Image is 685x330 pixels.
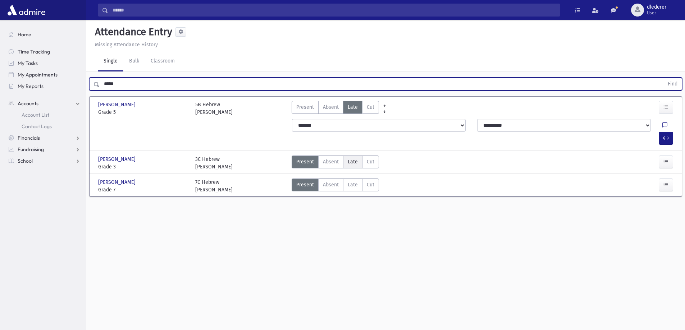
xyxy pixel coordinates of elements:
[18,71,58,78] span: My Appointments
[296,103,314,111] span: Present
[18,100,38,107] span: Accounts
[3,80,86,92] a: My Reports
[647,4,666,10] span: dlederer
[3,69,86,80] a: My Appointments
[18,48,50,55] span: Time Tracking
[92,42,158,48] a: Missing Attendance History
[195,178,233,194] div: 7C Hebrew [PERSON_NAME]
[108,4,560,17] input: Search
[3,109,86,121] a: Account List
[323,103,339,111] span: Absent
[348,158,358,166] span: Late
[292,178,379,194] div: AttTypes
[348,181,358,189] span: Late
[22,123,52,130] span: Contact Logs
[367,181,374,189] span: Cut
[98,178,137,186] span: [PERSON_NAME]
[292,101,379,116] div: AttTypes
[98,51,123,71] a: Single
[323,181,339,189] span: Absent
[195,155,233,171] div: 3C Hebrew [PERSON_NAME]
[3,98,86,109] a: Accounts
[323,158,339,166] span: Absent
[292,155,379,171] div: AttTypes
[98,155,137,163] span: [PERSON_NAME]
[3,46,86,57] a: Time Tracking
[6,3,47,17] img: AdmirePro
[647,10,666,16] span: User
[367,158,374,166] span: Cut
[18,146,44,153] span: Fundraising
[98,163,188,171] span: Grade 3
[98,186,188,194] span: Grade 7
[145,51,181,71] a: Classroom
[98,108,188,116] span: Grade 5
[3,155,86,167] a: School
[348,103,358,111] span: Late
[18,135,40,141] span: Financials
[3,132,86,144] a: Financials
[98,101,137,108] span: [PERSON_NAME]
[296,158,314,166] span: Present
[22,112,49,118] span: Account List
[92,26,172,38] h5: Attendance Entry
[296,181,314,189] span: Present
[663,78,682,90] button: Find
[367,103,374,111] span: Cut
[18,83,44,89] span: My Reports
[123,51,145,71] a: Bulk
[3,144,86,155] a: Fundraising
[95,42,158,48] u: Missing Attendance History
[195,101,233,116] div: 5B Hebrew [PERSON_NAME]
[3,29,86,40] a: Home
[18,158,33,164] span: School
[3,57,86,69] a: My Tasks
[18,60,38,66] span: My Tasks
[3,121,86,132] a: Contact Logs
[18,31,31,38] span: Home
